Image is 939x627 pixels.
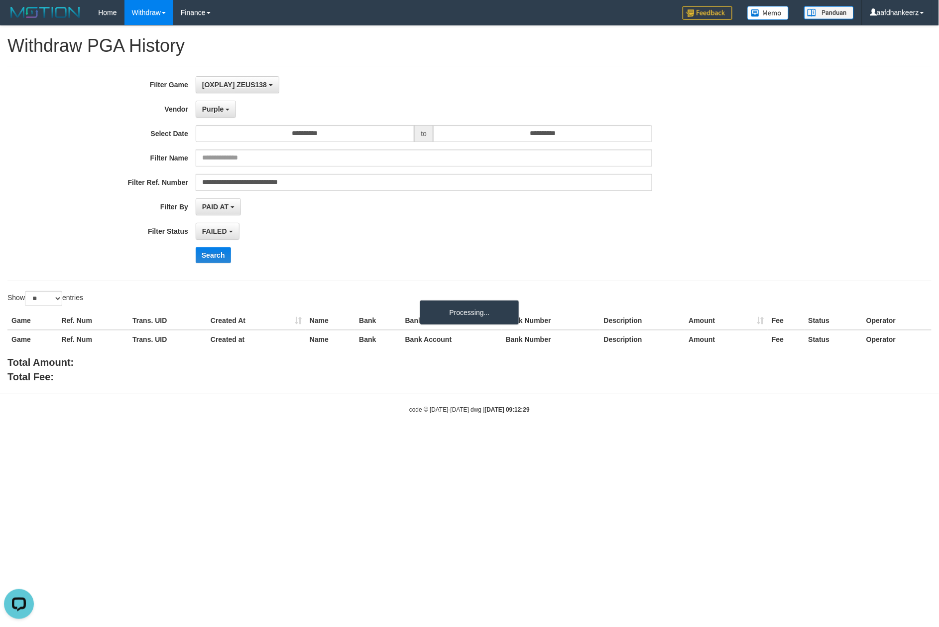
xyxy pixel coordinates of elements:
[805,312,863,330] th: Status
[196,198,241,215] button: PAID AT
[25,291,62,306] select: Showentries
[7,330,57,348] th: Game
[7,371,54,382] b: Total Fee:
[202,227,227,235] span: FAILED
[202,105,224,113] span: Purple
[685,330,768,348] th: Amount
[401,330,502,348] th: Bank Account
[306,330,355,348] th: Name
[401,312,502,330] th: Bank Account
[128,330,207,348] th: Trans. UID
[600,330,685,348] th: Description
[414,125,433,142] span: to
[306,312,355,330] th: Name
[355,312,401,330] th: Bank
[805,330,863,348] th: Status
[804,6,854,19] img: panduan.png
[485,406,530,413] strong: [DATE] 09:12:29
[7,291,83,306] label: Show entries
[862,330,932,348] th: Operator
[57,330,128,348] th: Ref. Num
[207,330,306,348] th: Created at
[128,312,207,330] th: Trans. UID
[355,330,401,348] th: Bank
[862,312,932,330] th: Operator
[207,312,306,330] th: Created At
[196,223,239,240] button: FAILED
[202,203,229,211] span: PAID AT
[7,36,932,56] h1: Withdraw PGA History
[57,312,128,330] th: Ref. Num
[768,312,804,330] th: Fee
[7,357,74,368] b: Total Amount:
[409,406,530,413] small: code © [DATE]-[DATE] dwg |
[4,4,34,34] button: Open LiveChat chat widget
[747,6,789,20] img: Button%20Memo.svg
[196,101,236,118] button: Purple
[768,330,804,348] th: Fee
[196,76,279,93] button: [OXPLAY] ZEUS138
[683,6,732,20] img: Feedback.jpg
[600,312,685,330] th: Description
[502,330,600,348] th: Bank Number
[7,5,83,20] img: MOTION_logo.png
[196,247,231,263] button: Search
[202,81,267,89] span: [OXPLAY] ZEUS138
[502,312,600,330] th: Bank Number
[420,300,519,325] div: Processing...
[685,312,768,330] th: Amount
[7,312,57,330] th: Game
